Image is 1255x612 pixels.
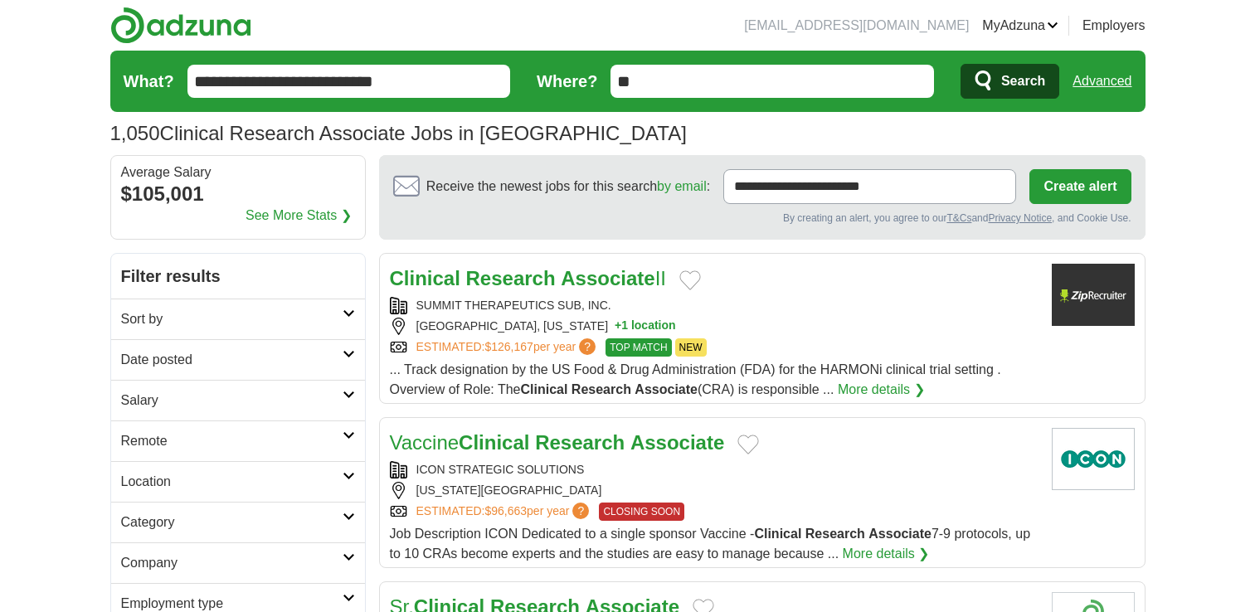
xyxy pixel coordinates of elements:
[1073,65,1131,98] a: Advanced
[121,179,355,209] div: $105,001
[635,382,698,396] strong: Associate
[393,211,1131,226] div: By creating an alert, you agree to our and , and Cookie Use.
[416,503,593,521] a: ESTIMATED:$96,663per year?
[121,309,343,329] h2: Sort by
[572,503,589,519] span: ?
[737,435,759,454] button: Add to favorite jobs
[121,431,343,451] h2: Remote
[535,431,625,454] strong: Research
[606,338,671,357] span: TOP MATCH
[868,527,932,541] strong: Associate
[946,212,971,224] a: T&Cs
[805,527,865,541] strong: Research
[111,420,365,461] a: Remote
[390,267,460,289] strong: Clinical
[246,206,352,226] a: See More Stats ❯
[111,254,365,299] h2: Filter results
[1052,264,1135,326] img: Company logo
[111,299,365,339] a: Sort by
[121,350,343,370] h2: Date posted
[416,338,600,357] a: ESTIMATED:$126,167per year?
[1082,16,1146,36] a: Employers
[843,544,930,564] a: More details ❯
[982,16,1058,36] a: MyAdzuna
[111,380,365,420] a: Salary
[615,318,621,335] span: +
[390,297,1039,314] div: SUMMIT THERAPEUTICS SUB, INC.
[537,69,597,94] label: Where?
[1029,169,1131,204] button: Create alert
[124,69,174,94] label: What?
[110,122,687,144] h1: Clinical Research Associate Jobs in [GEOGRAPHIC_DATA]
[390,267,667,289] a: Clinical Research AssociateII
[459,431,529,454] strong: Clinical
[579,338,596,355] span: ?
[961,64,1059,99] button: Search
[572,382,631,396] strong: Research
[484,504,527,517] span: $96,663
[390,527,1031,561] span: Job Description ICON Dedicated to a single sponsor Vaccine - 7-9 protocols, up to 10 CRAs become ...
[390,482,1039,499] div: [US_STATE][GEOGRAPHIC_DATA]
[561,267,654,289] strong: Associate
[599,503,684,521] span: CLOSING SOON
[1052,428,1135,490] img: ICON logo
[657,179,707,193] a: by email
[744,16,969,36] li: [EMAIL_ADDRESS][DOMAIN_NAME]
[121,166,355,179] div: Average Salary
[111,502,365,542] a: Category
[426,177,710,197] span: Receive the newest jobs for this search :
[679,270,701,290] button: Add to favorite jobs
[484,340,533,353] span: $126,167
[754,527,801,541] strong: Clinical
[121,553,343,573] h2: Company
[110,119,160,148] span: 1,050
[111,339,365,380] a: Date posted
[121,512,343,532] h2: Category
[390,318,1039,335] div: [GEOGRAPHIC_DATA], [US_STATE]
[110,7,251,44] img: Adzuna logo
[390,362,1001,396] span: ... Track designation by the US Food & Drug Administration (FDA) for the HARMONi clinical trial s...
[111,461,365,502] a: Location
[466,267,556,289] strong: Research
[416,463,585,476] a: ICON STRATEGIC SOLUTIONS
[1001,65,1045,98] span: Search
[988,212,1052,224] a: Privacy Notice
[121,472,343,492] h2: Location
[390,431,725,454] a: VaccineClinical Research Associate
[521,382,568,396] strong: Clinical
[111,542,365,583] a: Company
[838,380,925,400] a: More details ❯
[630,431,724,454] strong: Associate
[675,338,707,357] span: NEW
[121,391,343,410] h2: Salary
[615,318,676,335] button: +1 location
